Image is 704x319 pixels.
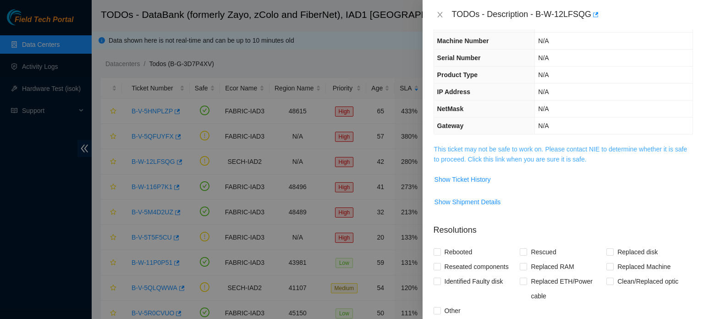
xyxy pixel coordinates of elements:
span: Serial Number [437,54,481,62]
span: Clean/Replaced optic [614,274,682,289]
span: Product Type [437,71,478,78]
span: N/A [538,37,549,45]
span: N/A [538,105,549,112]
span: N/A [538,88,549,95]
span: Machine Number [437,37,489,45]
span: close [436,11,444,18]
p: Resolutions [434,217,693,236]
span: N/A [538,54,549,62]
button: Show Shipment Details [434,195,501,209]
div: TODOs - Description - B-W-12LFSQG [452,7,693,22]
span: NetMask [437,105,464,112]
span: Replaced disk [614,245,661,259]
a: This ticket may not be safe to work on. Please contact NIE to determine whether it is safe to pro... [434,146,687,163]
span: N/A [538,71,549,78]
span: Gateway [437,122,464,129]
span: Reseated components [441,259,512,274]
span: Show Shipment Details [434,197,501,207]
span: Rescued [527,245,560,259]
span: Other [441,303,464,318]
span: Replaced Machine [614,259,674,274]
span: Identified Faulty disk [441,274,507,289]
span: Replaced RAM [527,259,577,274]
span: Replaced ETH/Power cable [527,274,606,303]
button: Close [434,11,446,19]
span: N/A [538,122,549,129]
span: IP Address [437,88,470,95]
span: Show Ticket History [434,174,491,185]
button: Show Ticket History [434,172,491,187]
span: Rebooted [441,245,476,259]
